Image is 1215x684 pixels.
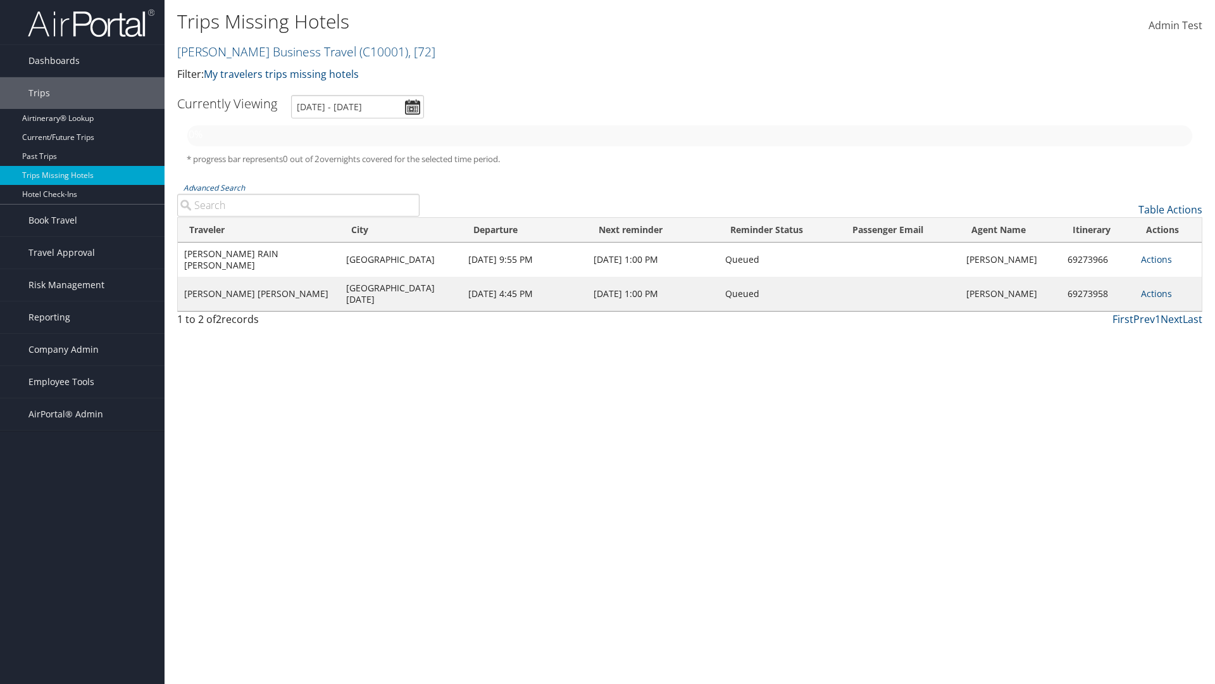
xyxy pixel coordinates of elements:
[177,8,861,35] h1: Trips Missing Hotels
[28,237,95,269] span: Travel Approval
[178,277,340,311] td: [PERSON_NAME] [PERSON_NAME]
[1149,6,1202,46] a: Admin Test
[587,277,719,311] td: [DATE] 1:00 PM
[719,243,841,277] td: Queued
[28,269,104,301] span: Risk Management
[960,218,1061,243] th: Agent Name
[1155,312,1161,326] a: 1
[359,43,408,60] span: ( C10001 )
[177,43,435,60] a: [PERSON_NAME] Business Travel
[960,277,1061,311] td: [PERSON_NAME]
[178,218,340,243] th: Traveler: activate to sort column ascending
[1133,312,1155,326] a: Prev
[340,277,462,311] td: [GEOGRAPHIC_DATA][DATE]
[1061,243,1135,277] td: 69273966
[340,218,462,243] th: City: activate to sort column ascending
[178,243,340,277] td: [PERSON_NAME] RAIN [PERSON_NAME]
[841,218,960,243] th: Passenger Email: activate to sort column ascending
[187,153,1193,165] h5: * progress bar represents overnights covered for the selected time period.
[28,398,103,430] span: AirPortal® Admin
[177,66,861,83] p: Filter:
[177,312,420,333] div: 1 to 2 of records
[28,8,154,38] img: airportal-logo.png
[204,67,359,81] a: My travelers trips missing hotels
[1141,288,1172,300] a: Actions
[408,43,435,60] span: , [ 72 ]
[587,218,719,243] th: Next reminder
[462,277,587,311] td: [DATE] 4:45 PM
[28,366,94,398] span: Employee Tools
[1149,18,1202,32] span: Admin Test
[177,95,277,112] h3: Currently Viewing
[1161,312,1183,326] a: Next
[340,243,462,277] td: [GEOGRAPHIC_DATA]
[28,45,80,77] span: Dashboards
[960,243,1061,277] td: [PERSON_NAME]
[28,205,77,236] span: Book Travel
[28,334,99,365] span: Company Admin
[283,153,320,165] span: 0 out of 2
[1138,203,1202,217] a: Table Actions
[719,277,841,311] td: Queued
[291,95,424,118] input: [DATE] - [DATE]
[462,243,587,277] td: [DATE] 9:55 PM
[28,301,70,333] span: Reporting
[1183,312,1202,326] a: Last
[1112,312,1133,326] a: First
[1061,218,1135,243] th: Itinerary
[1141,253,1172,265] a: Actions
[216,312,221,326] span: 2
[184,182,245,193] a: Advanced Search
[587,243,719,277] td: [DATE] 1:00 PM
[28,77,50,109] span: Trips
[462,218,587,243] th: Departure: activate to sort column ascending
[177,194,420,217] input: Advanced Search
[1135,218,1202,243] th: Actions
[1061,277,1135,311] td: 69273958
[719,218,841,243] th: Reminder Status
